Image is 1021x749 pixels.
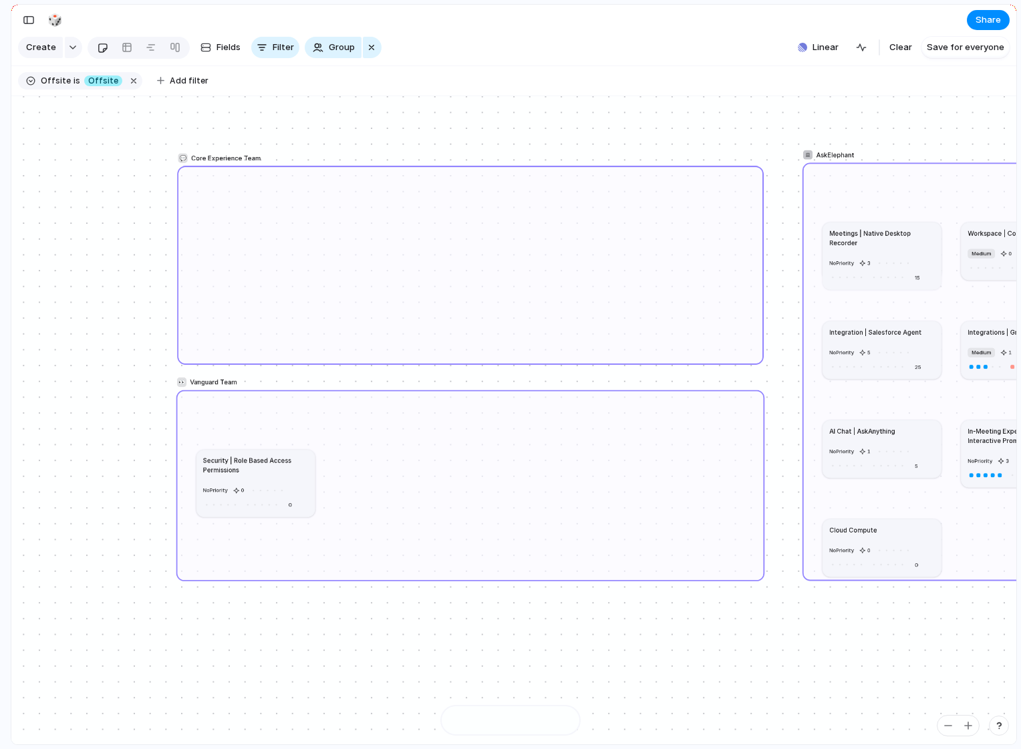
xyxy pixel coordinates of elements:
span: Save for everyone [927,41,1004,54]
span: 3 [867,259,871,267]
button: NoPriority [201,484,230,496]
span: No Priority [829,259,854,265]
span: 0 [241,486,245,494]
span: No Priority [829,349,854,355]
span: No Priority [968,457,992,463]
span: Filter [273,41,294,54]
button: 5 [909,459,923,472]
h1: Meetings | Native Desktop Recorder [829,228,935,247]
button: 15 [909,271,925,283]
button: 3 [857,257,873,269]
button: 1 [857,445,873,458]
h1: AI Chat | AskAnything [829,426,895,435]
button: Medium [966,247,997,260]
span: 25 [911,359,924,371]
button: NoPriority [827,257,856,269]
span: Core Experience Team [191,153,261,162]
span: Offsite [41,75,71,87]
button: 5 [857,346,873,359]
span: AskElephant [816,150,854,159]
button: Clear [884,37,917,58]
button: Filter [251,37,299,58]
span: 15 [911,269,923,281]
span: 0 [285,496,295,508]
button: 3 [996,454,1011,467]
button: Linear [792,37,844,57]
div: 🎲 [47,11,62,29]
button: NoPriority [966,454,994,467]
h1: Security | Role Based Access Permissions [203,456,309,474]
span: Offsite [88,75,118,87]
button: Share [967,10,1010,30]
span: Linear [813,41,839,54]
div: 💬 [178,153,188,162]
span: 0 [867,547,871,555]
span: No Priority [203,487,228,493]
span: Add filter [170,75,208,87]
span: is [74,75,80,87]
span: 0 [911,557,921,569]
button: Fields [195,37,246,58]
span: Medium [972,249,991,257]
button: Add filter [149,71,216,90]
h1: Cloud Compute [829,525,877,534]
button: 0 [998,247,1014,260]
button: NoPriority [827,445,856,458]
button: 25 [909,360,926,373]
span: Vanguard Team [190,377,237,386]
span: Clear [889,41,912,54]
span: 0 [1008,249,1012,257]
span: 5 [911,458,921,470]
button: 0 [857,544,873,557]
button: 0 [283,498,297,511]
span: No Priority [829,448,854,454]
button: 0 [909,558,923,571]
span: Create [26,41,56,54]
span: 3 [1006,457,1009,465]
button: Create [18,37,63,58]
div: 👀 [177,377,186,386]
button: 🎲 [44,9,65,31]
span: Medium [972,348,991,356]
button: Group [305,37,361,58]
span: 1 [867,447,871,455]
span: 5 [867,348,871,356]
span: Group [329,41,355,54]
button: NoPriority [827,346,856,359]
button: Offsite [82,73,125,88]
span: Share [976,13,1001,27]
button: 1 [998,346,1014,359]
span: Fields [216,41,241,54]
button: is [71,73,83,88]
span: No Priority [829,547,854,553]
h1: Integration | Salesforce Agent [829,327,921,336]
button: NoPriority [827,544,856,557]
button: 0 [231,484,247,496]
span: 1 [1008,348,1012,356]
button: Save for everyone [921,37,1010,58]
button: Medium [966,346,997,359]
